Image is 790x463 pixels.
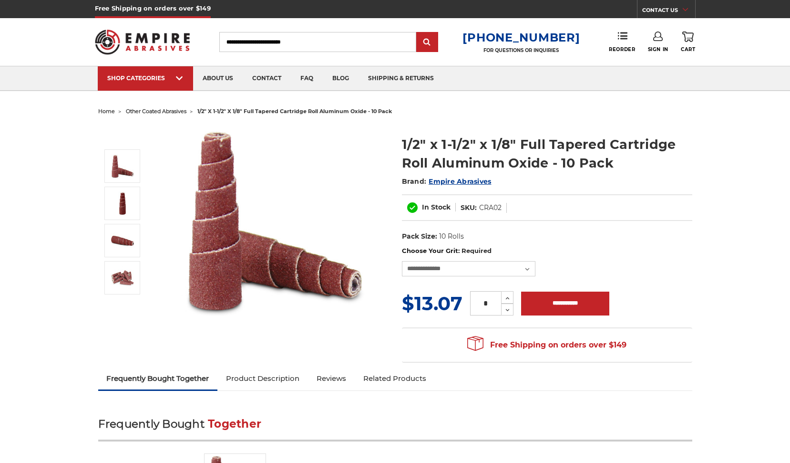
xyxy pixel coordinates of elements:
span: Free Shipping on orders over $149 [467,336,626,355]
a: about us [193,66,243,91]
img: Tapered Cartridge Roll 1/2" x 1-1/2" x 1/8" [111,191,134,215]
dt: SKU: [461,203,477,213]
img: Empire Abrasives [95,23,190,61]
a: Cart [681,32,695,53]
img: Cartridge Roll 1" x 2" x 1/4" Tapered A/O [111,266,134,290]
a: Related Products [355,368,435,389]
a: shipping & returns [359,66,443,91]
img: Cartridge Roll 1/2" x 1-1/2" x 1/8" Full Tapered [180,125,370,316]
span: Brand: [402,177,427,186]
p: FOR QUESTIONS OR INQUIRIES [462,47,580,53]
img: Cartridge Roll 1/2" x 1-1/2" x 1/8" Full Tapered [111,154,134,178]
span: In Stock [422,203,451,211]
a: contact [243,66,291,91]
a: other coated abrasives [126,108,186,115]
a: Empire Abrasives [429,177,491,186]
input: Submit [418,33,437,52]
a: blog [323,66,359,91]
a: Reviews [308,368,355,389]
img: Cartridge Roll 1/2" x 1-1/2" x 1/8" Tapered Aluminum Oxide [111,229,134,253]
a: Reorder [609,32,635,52]
span: 1/2" x 1-1/2" x 1/8" full tapered cartridge roll aluminum oxide - 10 pack [197,108,392,115]
span: Cart [681,46,695,53]
a: faq [291,66,323,91]
dd: 10 Rolls [439,231,464,242]
div: SHOP CATEGORIES [107,74,184,82]
h1: 1/2" x 1-1/2" x 1/8" Full Tapered Cartridge Roll Aluminum Oxide - 10 Pack [402,135,692,172]
span: Sign In [648,46,668,53]
label: Choose Your Grit: [402,246,692,256]
a: CONTACT US [642,5,695,18]
a: home [98,108,115,115]
dd: CRA02 [479,203,502,213]
a: Product Description [217,368,308,389]
span: Together [208,417,261,431]
dt: Pack Size: [402,231,437,242]
small: Required [462,247,492,254]
span: Reorder [609,46,635,53]
span: Frequently Bought [98,417,205,431]
a: [PHONE_NUMBER] [462,31,580,44]
span: $13.07 [402,292,462,315]
a: Frequently Bought Together [98,368,218,389]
